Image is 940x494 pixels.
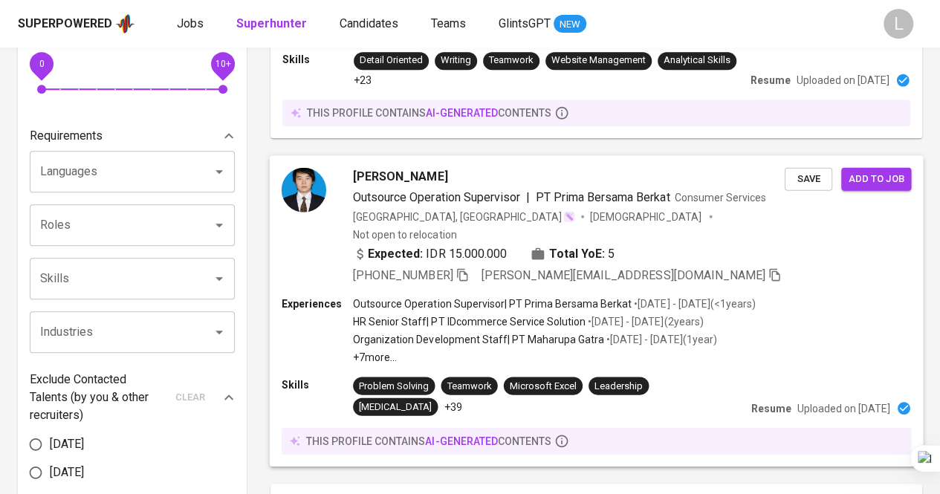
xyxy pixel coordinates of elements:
[841,167,911,190] button: Add to job
[307,105,551,120] p: this profile contains contents
[447,379,491,393] div: Teamwork
[604,332,716,347] p: • [DATE] - [DATE] ( 1 year )
[18,13,135,35] a: Superpoweredapp logo
[590,209,703,224] span: [DEMOGRAPHIC_DATA]
[177,16,204,30] span: Jobs
[549,244,605,262] b: Total YoE:
[368,244,423,262] b: Expected:
[282,52,354,67] p: Skills
[353,167,447,185] span: [PERSON_NAME]
[441,53,471,68] div: Writing
[354,73,372,88] p: +23
[270,156,922,466] a: [PERSON_NAME]Outsource Operation Supervisor|PT Prima Bersama BerkatConsumer Services[GEOGRAPHIC_D...
[526,188,530,206] span: |
[30,127,103,145] p: Requirements
[431,16,466,30] span: Teams
[215,59,230,69] span: 10+
[30,371,235,424] div: Exclude Contacted Talents (by you & other recruiters)clear
[425,435,497,446] span: AI-generated
[353,189,520,204] span: Outsource Operation Supervisor
[340,16,398,30] span: Candidates
[594,379,643,393] div: Leadership
[674,191,765,203] span: Consumer Services
[608,244,615,262] span: 5
[664,53,730,68] div: Analytical Skills
[551,53,646,68] div: Website Management
[444,399,461,414] p: +39
[177,15,207,33] a: Jobs
[359,400,432,414] div: [MEDICAL_DATA]
[115,13,135,35] img: app logo
[499,16,551,30] span: GlintsGPT
[353,244,507,262] div: IDR 15.000.000
[359,379,429,393] div: Problem Solving
[360,53,423,68] div: Detail Oriented
[209,161,230,182] button: Open
[482,267,765,282] span: [PERSON_NAME][EMAIL_ADDRESS][DOMAIN_NAME]
[353,267,453,282] span: [PHONE_NUMBER]
[282,167,326,212] img: 1ffb7e978d01c1c72ccc99af10942e1c.jpg
[785,167,832,190] button: Save
[209,322,230,342] button: Open
[50,464,84,481] span: [DATE]
[353,314,586,329] p: HR Senior Staff | PT IDcommerce Service Solution
[209,215,230,235] button: Open
[306,433,551,448] p: this profile contains contents
[431,15,469,33] a: Teams
[499,15,586,33] a: GlintsGPT NEW
[39,59,44,69] span: 0
[353,296,632,311] p: Outsource Operation Supervisor | PT Prima Bersama Berkat
[554,17,586,32] span: NEW
[282,377,353,391] p: Skills
[282,296,353,311] p: Experiences
[236,15,310,33] a: Superhunter
[797,400,890,415] p: Uploaded on [DATE]
[353,350,756,365] p: +7 more ...
[236,16,307,30] b: Superhunter
[563,210,575,222] img: magic_wand.svg
[536,189,670,204] span: PT Prima Bersama Berkat
[340,15,401,33] a: Candidates
[884,9,913,39] div: L
[751,73,791,88] p: Resume
[510,379,577,393] div: Microsoft Excel
[30,121,235,151] div: Requirements
[751,400,791,415] p: Resume
[50,435,84,453] span: [DATE]
[849,170,904,187] span: Add to job
[426,107,498,119] span: AI-generated
[353,332,604,347] p: Organization Development Staff | PT Maharupa Gatra
[353,209,575,224] div: [GEOGRAPHIC_DATA], [GEOGRAPHIC_DATA]
[353,227,456,241] p: Not open to relocation
[209,268,230,289] button: Open
[586,314,703,329] p: • [DATE] - [DATE] ( 2 years )
[632,296,755,311] p: • [DATE] - [DATE] ( <1 years )
[489,53,534,68] div: Teamwork
[30,371,166,424] p: Exclude Contacted Talents (by you & other recruiters)
[792,170,825,187] span: Save
[797,73,889,88] p: Uploaded on [DATE]
[18,16,112,33] div: Superpowered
